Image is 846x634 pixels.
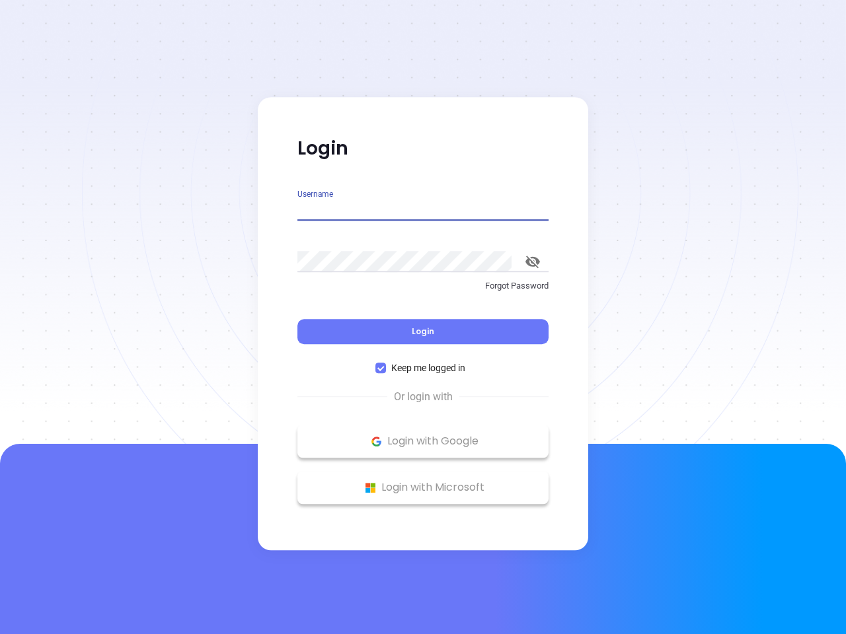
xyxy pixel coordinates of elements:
[297,279,549,293] p: Forgot Password
[368,433,385,450] img: Google Logo
[386,361,471,375] span: Keep me logged in
[297,279,549,303] a: Forgot Password
[297,319,549,344] button: Login
[412,326,434,337] span: Login
[304,431,542,451] p: Login with Google
[304,477,542,497] p: Login with Microsoft
[517,246,549,277] button: toggle password visibility
[297,190,333,198] label: Username
[297,471,549,504] button: Microsoft Logo Login with Microsoft
[387,389,459,405] span: Or login with
[297,137,549,160] p: Login
[297,425,549,458] button: Google Logo Login with Google
[362,479,379,496] img: Microsoft Logo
